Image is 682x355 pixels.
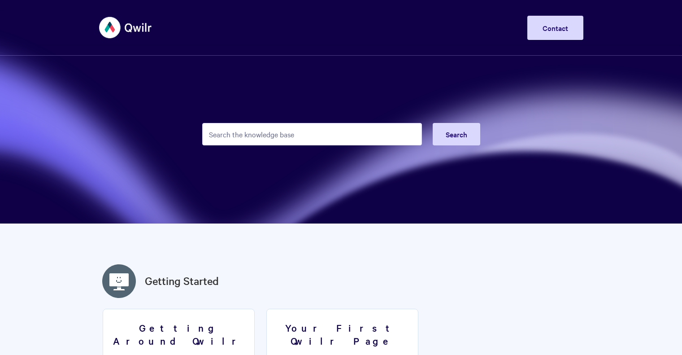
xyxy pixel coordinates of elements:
[99,11,152,44] img: Qwilr Help Center
[145,273,219,289] a: Getting Started
[446,129,467,139] span: Search
[272,321,413,347] h3: Your First Qwilr Page
[433,123,480,145] button: Search
[527,16,583,40] a: Contact
[109,321,249,347] h3: Getting Around Qwilr
[202,123,422,145] input: Search the knowledge base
